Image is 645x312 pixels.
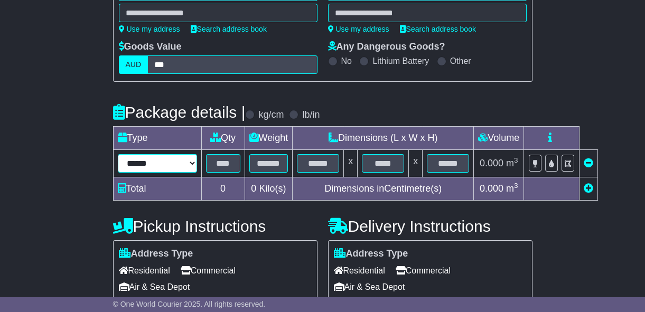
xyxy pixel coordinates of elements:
span: Air & Sea Depot [119,279,190,295]
label: AUD [119,55,148,74]
td: Type [113,127,201,150]
span: 0.000 [480,158,503,168]
h4: Delivery Instructions [328,218,532,235]
span: Commercial [396,262,451,279]
span: m [506,183,518,194]
td: Kilo(s) [245,177,293,201]
h4: Package details | [113,103,246,121]
a: Search address book [191,25,267,33]
a: Add new item [584,183,593,194]
td: x [344,150,358,177]
span: © One World Courier 2025. All rights reserved. [113,300,266,308]
a: Search address book [400,25,476,33]
label: Other [450,56,471,66]
span: Residential [119,262,170,279]
label: kg/cm [258,109,284,121]
label: Address Type [334,248,408,260]
td: Dimensions in Centimetre(s) [293,177,474,201]
span: 0.000 [480,183,503,194]
td: x [409,150,423,177]
label: Lithium Battery [372,56,429,66]
sup: 3 [514,182,518,190]
label: Any Dangerous Goods? [328,41,445,53]
label: No [341,56,352,66]
td: 0 [201,177,245,201]
span: m [506,158,518,168]
sup: 3 [514,156,518,164]
td: Qty [201,127,245,150]
td: Weight [245,127,293,150]
label: Address Type [119,248,193,260]
h4: Pickup Instructions [113,218,317,235]
td: Volume [474,127,524,150]
label: Goods Value [119,41,182,53]
a: Remove this item [584,158,593,168]
a: Use my address [119,25,180,33]
span: Commercial [181,262,236,279]
td: Total [113,177,201,201]
span: Residential [334,262,385,279]
td: Dimensions (L x W x H) [293,127,474,150]
label: lb/in [302,109,320,121]
a: Use my address [328,25,389,33]
span: 0 [251,183,256,194]
span: Air & Sea Depot [334,279,405,295]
